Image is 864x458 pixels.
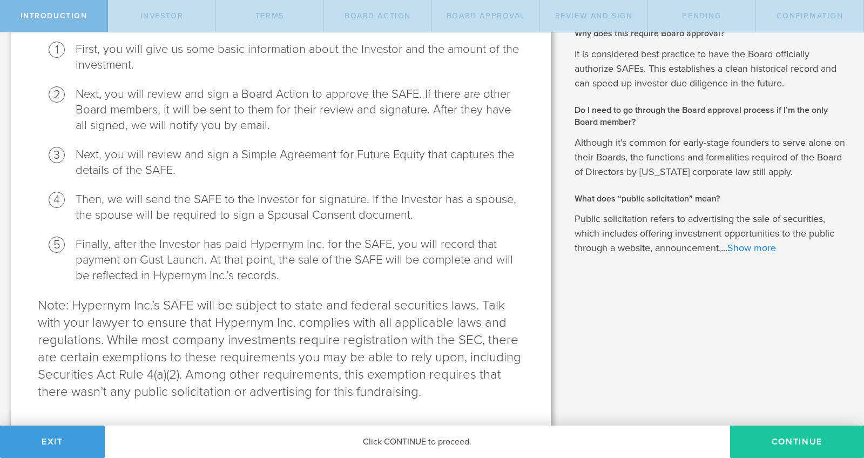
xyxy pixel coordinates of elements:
[682,11,721,21] span: Pending
[575,47,848,91] p: It is considered best practice to have the Board officially authorize SAFEs. This establishes a c...
[575,212,848,255] p: Public solicitation refers to advertising the sale of securities, which includes offering investm...
[777,11,843,21] span: Confirmation
[575,193,848,205] h2: What does “public solicitation” mean?
[76,237,524,284] li: Finally, after the Investor has paid Hypernym Inc. for the SAFE, you will record that payment on ...
[76,86,524,133] li: Next, you will review and sign a Board Action to approve the SAFE. If there are other Board membe...
[21,11,87,21] span: Introduction
[555,11,633,21] span: Review and Sign
[76,42,524,73] li: First, you will give us some basic information about the Investor and the amount of the investment.
[575,136,848,179] p: Although it’s common for early-stage founders to serve alone on their Boards, the functions and f...
[345,11,411,21] span: Board Action
[140,11,184,21] span: Investor
[727,242,776,254] a: Show more
[447,11,525,21] span: Board Approval
[575,28,848,39] h2: Why does this require Board approval?
[575,104,848,129] h2: Do I need to go through the Board approval process if I’m the only Board member?
[105,426,730,458] div: Click CONTINUE to proceed.
[255,11,284,21] span: terms
[76,192,524,223] li: Then, we will send the SAFE to the Investor for signature. If the Investor has a spouse, the spou...
[76,147,524,178] li: Next, you will review and sign a Simple Agreement for Future Equity that captures the details of ...
[38,297,524,401] p: Note: Hypernym Inc.’s SAFE will be subject to state and federal securities laws. Talk with your l...
[730,426,864,458] button: Continue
